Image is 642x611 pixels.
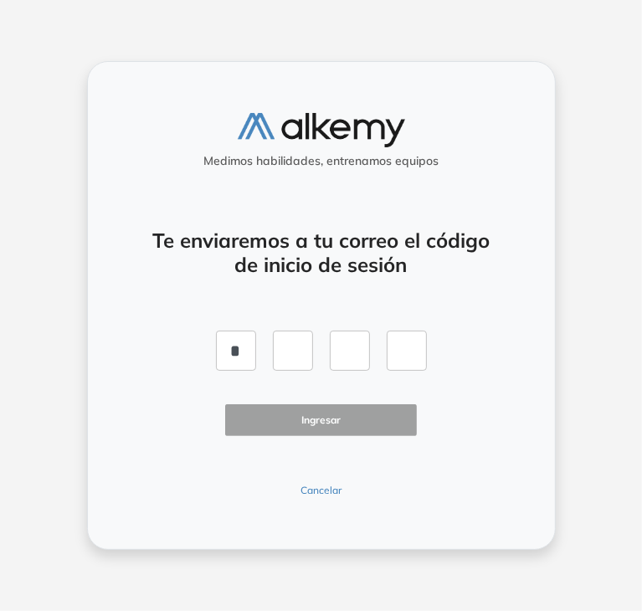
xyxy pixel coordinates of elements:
div: Widget de chat [342,418,642,611]
h5: Medimos habilidades, entrenamos equipos [108,154,535,168]
iframe: Chat Widget [342,418,642,611]
button: Ingresar [225,404,418,437]
button: Cancelar [225,483,418,498]
img: logo-alkemy [238,113,405,147]
h4: Te enviaremos a tu correo el código de inicio de sesión [144,228,498,277]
